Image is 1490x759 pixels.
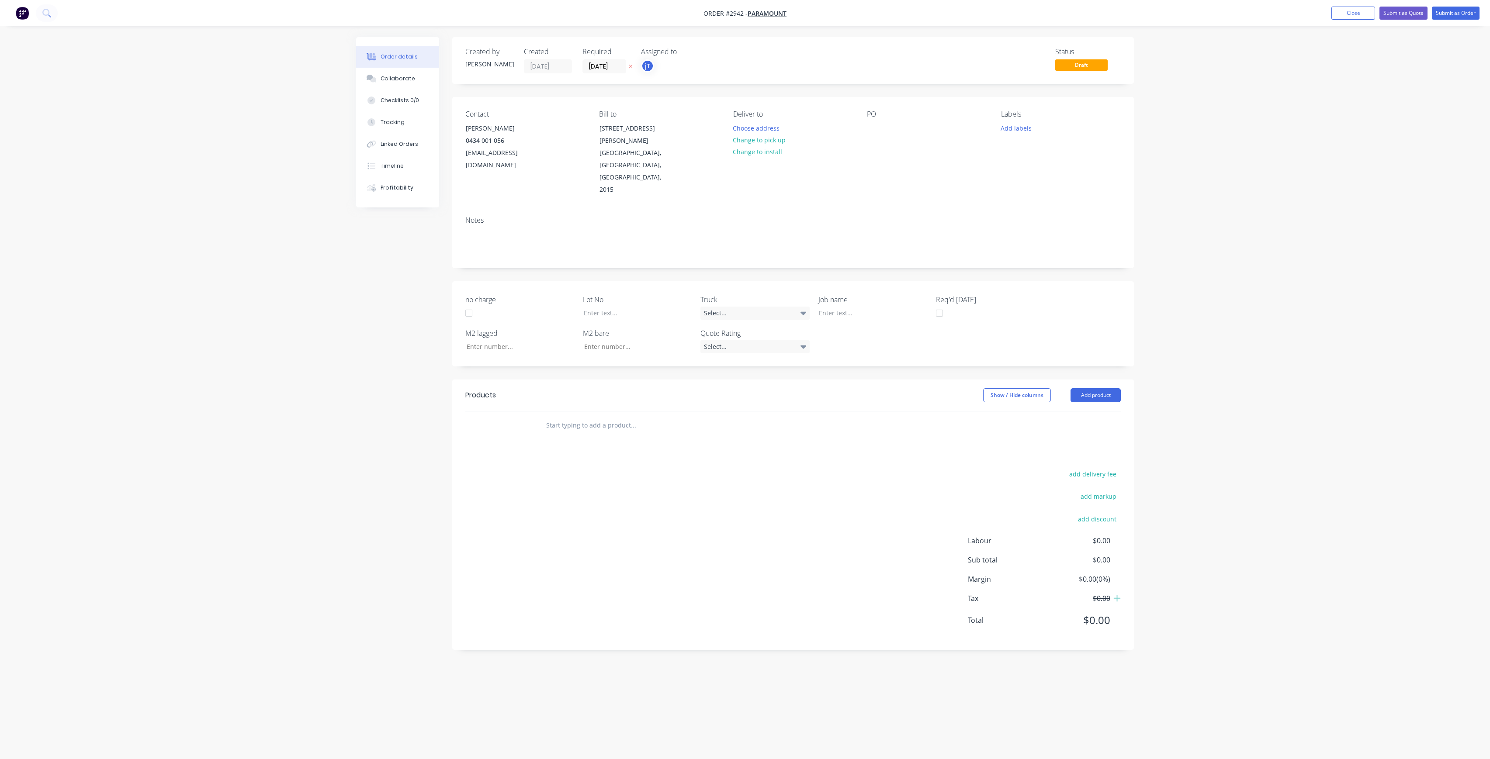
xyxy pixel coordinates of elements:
span: $0.00 [1046,555,1110,565]
span: Order #2942 - [703,9,748,17]
div: Contact [465,110,585,118]
div: PO [867,110,987,118]
div: [PERSON_NAME] [466,122,538,135]
label: Quote Rating [700,328,810,338]
label: Job name [818,294,928,305]
div: Timeline [381,162,404,170]
div: Notes [465,216,1121,224]
label: no charge [465,294,575,305]
button: Submit as Order [1432,7,1480,20]
div: [GEOGRAPHIC_DATA], [GEOGRAPHIC_DATA], [GEOGRAPHIC_DATA], 2015 [599,147,672,196]
button: add markup [1076,490,1121,502]
button: Change to install [728,146,787,158]
div: Collaborate [381,75,415,83]
button: Linked Orders [356,133,439,155]
button: Checklists 0/0 [356,90,439,111]
span: Draft [1055,59,1108,70]
span: $0.00 [1046,535,1110,546]
div: Created by [465,48,513,56]
button: Close [1331,7,1375,20]
span: $0.00 [1046,612,1110,628]
button: add delivery fee [1064,468,1121,480]
div: Bill to [599,110,719,118]
div: [PERSON_NAME]0434 001 056[EMAIL_ADDRESS][DOMAIN_NAME] [458,122,546,172]
div: Order details [381,53,418,61]
div: Select... [700,307,810,320]
button: Tracking [356,111,439,133]
button: Add product [1071,388,1121,402]
div: [STREET_ADDRESS][PERSON_NAME][GEOGRAPHIC_DATA], [GEOGRAPHIC_DATA], [GEOGRAPHIC_DATA], 2015 [592,122,679,196]
img: Factory [16,7,29,20]
div: Checklists 0/0 [381,97,419,104]
span: Tax [968,593,1046,604]
span: Total [968,615,1046,625]
span: Labour [968,535,1046,546]
button: Order details [356,46,439,68]
div: Tracking [381,118,405,126]
button: Change to pick up [728,134,790,146]
div: [EMAIL_ADDRESS][DOMAIN_NAME] [466,147,538,171]
button: Profitability [356,177,439,199]
label: M2 bare [583,328,692,338]
button: Add labels [996,122,1036,134]
div: Created [524,48,572,56]
input: Start typing to add a product... [546,417,721,434]
span: $0.00 ( 0 %) [1046,574,1110,584]
button: Collaborate [356,68,439,90]
span: Margin [968,574,1046,584]
div: Deliver to [733,110,853,118]
button: Choose address [728,122,784,134]
input: Enter number... [577,340,692,353]
label: Req'd [DATE] [936,294,1045,305]
div: Assigned to [641,48,728,56]
a: Paramount [748,9,787,17]
button: Submit as Quote [1379,7,1428,20]
div: 0434 001 056 [466,135,538,147]
div: Status [1055,48,1121,56]
label: M2 lagged [465,328,575,338]
button: jT [641,59,654,72]
input: Enter number... [459,340,575,353]
div: Products [465,390,496,400]
div: Select... [700,340,810,353]
label: Truck [700,294,810,305]
button: Timeline [356,155,439,177]
div: Profitability [381,184,413,192]
button: add discount [1073,513,1121,525]
div: [STREET_ADDRESS][PERSON_NAME] [599,122,672,147]
button: Show / Hide columns [983,388,1051,402]
div: Required [582,48,631,56]
label: Lot No [583,294,692,305]
span: $0.00 [1046,593,1110,604]
span: Sub total [968,555,1046,565]
div: Linked Orders [381,140,418,148]
div: [PERSON_NAME] [465,59,513,69]
div: Labels [1001,110,1121,118]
